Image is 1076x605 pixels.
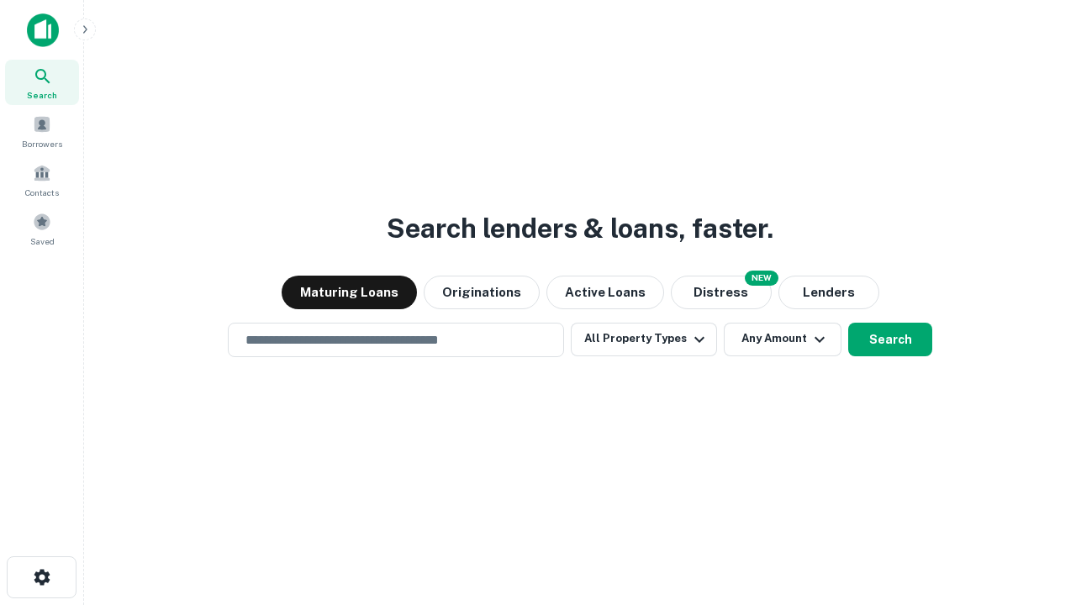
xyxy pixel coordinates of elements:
button: Search distressed loans with lien and other non-mortgage details. [671,276,772,309]
button: Search [848,323,932,356]
button: Active Loans [546,276,664,309]
button: Originations [424,276,540,309]
iframe: Chat Widget [992,471,1076,551]
img: capitalize-icon.png [27,13,59,47]
h3: Search lenders & loans, faster. [387,208,773,249]
button: Any Amount [724,323,841,356]
span: Saved [30,234,55,248]
span: Contacts [25,186,59,199]
span: Borrowers [22,137,62,150]
span: Search [27,88,57,102]
button: Maturing Loans [282,276,417,309]
a: Borrowers [5,108,79,154]
a: Saved [5,206,79,251]
button: All Property Types [571,323,717,356]
div: NEW [745,271,778,286]
a: Search [5,60,79,105]
a: Contacts [5,157,79,203]
button: Lenders [778,276,879,309]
